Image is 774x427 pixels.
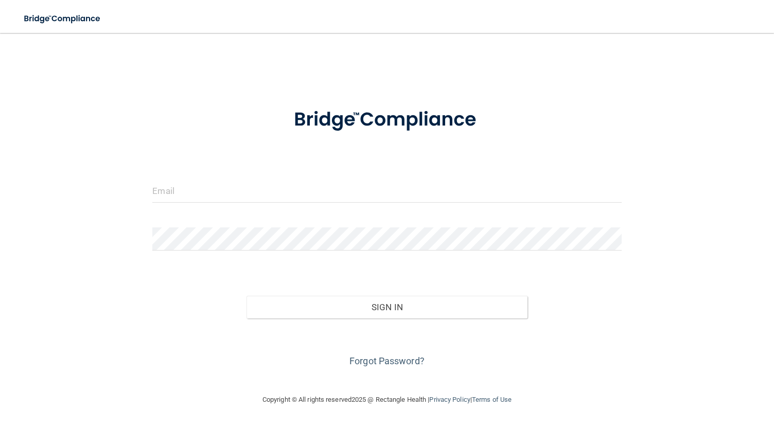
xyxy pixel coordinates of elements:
[429,396,470,403] a: Privacy Policy
[274,95,501,145] img: bridge_compliance_login_screen.278c3ca4.svg
[349,355,425,366] a: Forgot Password?
[152,180,621,203] input: Email
[247,296,528,318] button: Sign In
[15,8,110,29] img: bridge_compliance_login_screen.278c3ca4.svg
[472,396,512,403] a: Terms of Use
[199,383,575,416] div: Copyright © All rights reserved 2025 @ Rectangle Health | |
